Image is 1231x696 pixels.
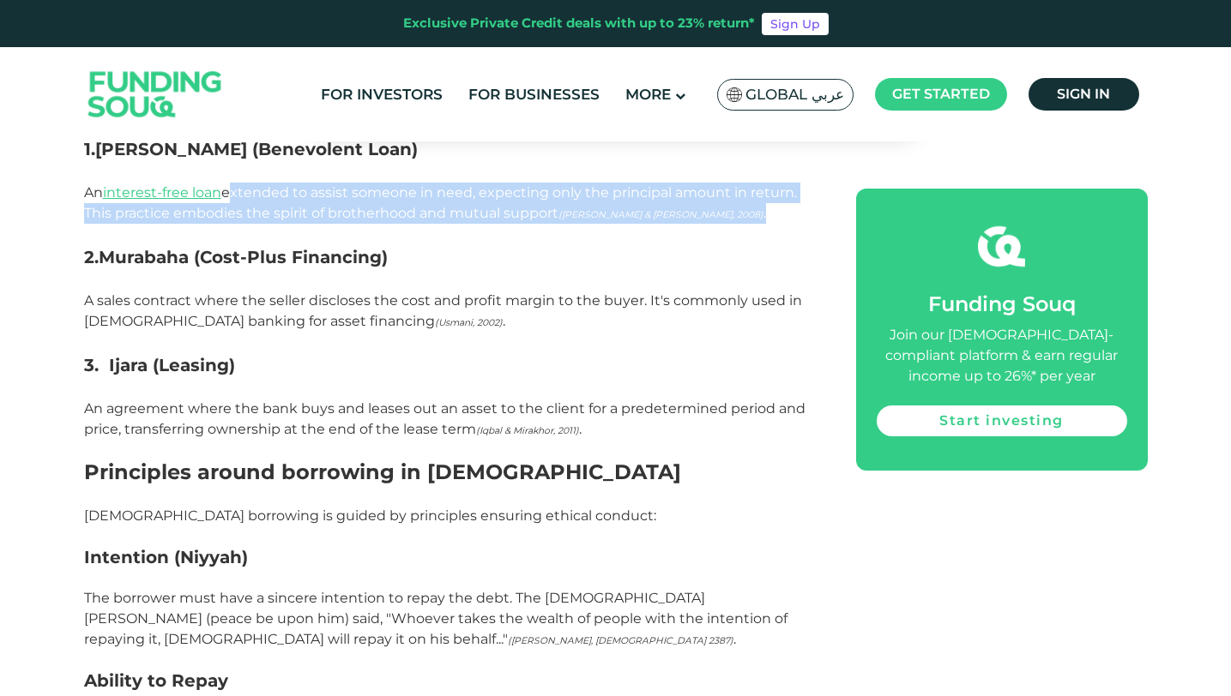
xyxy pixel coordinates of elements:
[1057,86,1110,102] span: Sign in
[978,223,1025,270] img: fsicon
[476,425,579,436] span: (Iqbal & Mirakhor, 2011)
[109,355,235,375] strong: Ijara (Leasing)
[727,87,742,102] img: SA Flag
[317,81,447,109] a: For Investors
[84,352,818,378] h3: 3.
[877,405,1127,436] a: Start investing
[84,547,248,567] strong: Intention (Niyyah)
[103,184,221,201] a: interest-free loan
[84,399,818,460] p: An agreement where the bank buys and leases out an asset to the client for a predetermined period...
[745,85,844,105] span: Global عربي
[84,291,818,332] p: A sales contract where the seller discloses the cost and profit margin to the buyer. It's commonl...
[892,86,990,102] span: Get started
[84,670,228,691] strong: Ability to Repay
[435,317,503,328] span: (Usmani, 2002)
[95,139,418,159] strong: [PERSON_NAME] (Benevolent Loan)
[558,209,763,220] span: ([PERSON_NAME] & [PERSON_NAME], 2008)
[84,588,818,670] p: The borrower must have a sincere intention to repay the debt. The [DEMOGRAPHIC_DATA][PERSON_NAME]...
[84,162,818,244] p: An extended to assist someone in need, expecting only the principal amount in return. This practi...
[403,14,755,33] div: Exclusive Private Credit deals with up to 23% return*
[99,247,388,267] strong: Murabaha (Cost-Plus Financing)
[762,13,829,35] a: Sign Up
[508,635,733,646] span: ([PERSON_NAME], [DEMOGRAPHIC_DATA] 2387)
[464,81,604,109] a: For Businesses
[877,325,1127,387] div: Join our [DEMOGRAPHIC_DATA]-compliant platform & earn regular income up to 26%* per year
[71,51,239,138] img: Logo
[84,506,818,526] p: [DEMOGRAPHIC_DATA] borrowing is guided by principles ensuring ethical conduct:
[84,460,818,485] h2: Principles around borrowing in [DEMOGRAPHIC_DATA]
[1029,78,1139,111] a: Sign in
[928,291,1076,316] span: Funding Souq
[625,86,671,103] span: More
[84,244,818,270] h3: 2.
